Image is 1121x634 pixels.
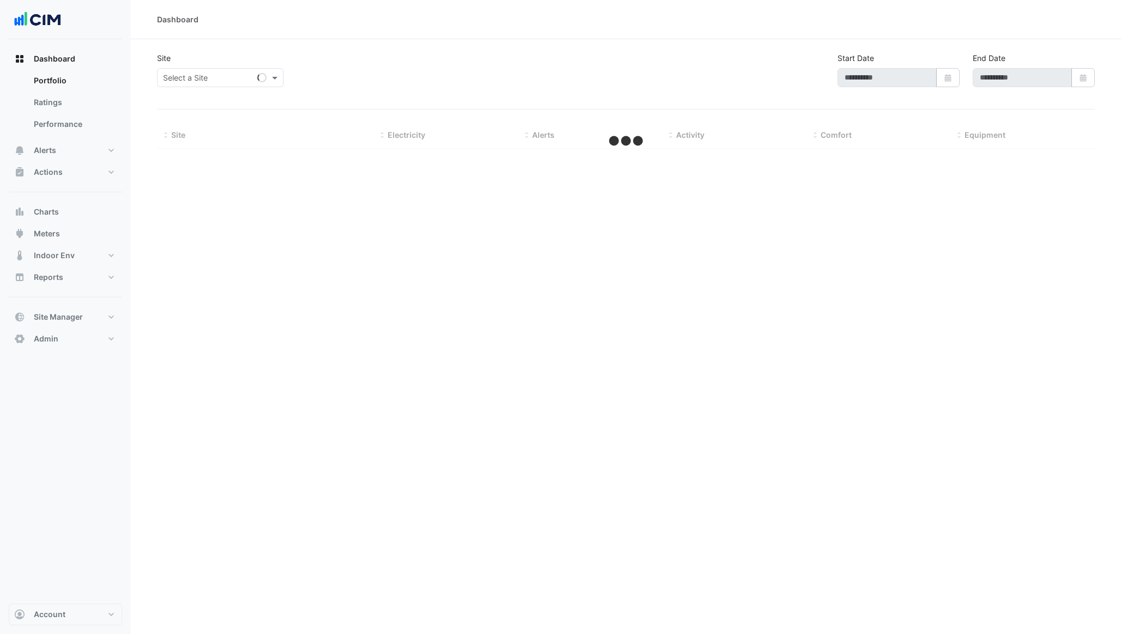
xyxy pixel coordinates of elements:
[9,245,122,266] button: Indoor Env
[9,603,122,625] button: Account
[14,228,25,239] app-icon: Meters
[9,223,122,245] button: Meters
[171,130,185,139] span: Site
[14,206,25,217] app-icon: Charts
[34,272,63,283] span: Reports
[34,206,59,217] span: Charts
[9,48,122,70] button: Dashboard
[837,52,874,64] label: Start Date
[25,92,122,113] a: Ratings
[34,250,75,261] span: Indoor Env
[34,333,58,344] span: Admin
[965,130,1005,139] span: Equipment
[34,312,83,322] span: Site Manager
[9,139,122,161] button: Alerts
[14,312,25,322] app-icon: Site Manager
[9,70,122,139] div: Dashboard
[14,333,25,344] app-icon: Admin
[34,609,65,620] span: Account
[34,167,63,178] span: Actions
[14,272,25,283] app-icon: Reports
[157,52,171,64] label: Site
[676,130,704,139] span: Activity
[34,53,75,64] span: Dashboard
[157,14,198,25] div: Dashboard
[9,306,122,328] button: Site Manager
[14,167,25,178] app-icon: Actions
[14,53,25,64] app-icon: Dashboard
[34,145,56,156] span: Alerts
[25,70,122,92] a: Portfolio
[388,130,425,139] span: Electricity
[9,201,122,223] button: Charts
[9,328,122,350] button: Admin
[532,130,555,139] span: Alerts
[973,52,1005,64] label: End Date
[9,266,122,288] button: Reports
[34,228,60,239] span: Meters
[25,113,122,135] a: Performance
[13,9,62,31] img: Company Logo
[821,130,852,139] span: Comfort
[14,250,25,261] app-icon: Indoor Env
[14,145,25,156] app-icon: Alerts
[9,161,122,183] button: Actions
